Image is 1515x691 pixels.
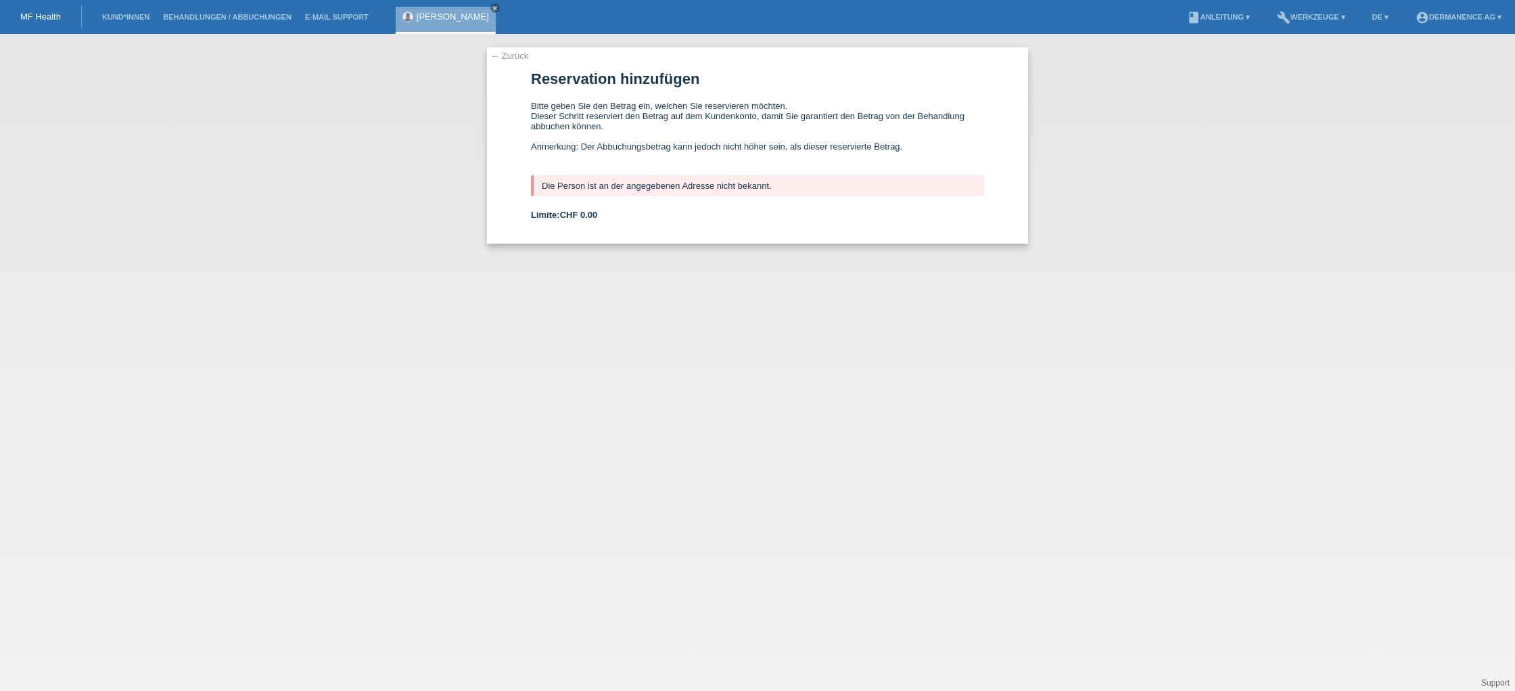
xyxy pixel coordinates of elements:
i: close [492,5,498,12]
a: Support [1481,678,1510,688]
h1: Reservation hinzufügen [531,70,984,87]
div: Die Person ist an der angegebenen Adresse nicht bekannt. [531,175,984,196]
a: [PERSON_NAME] [417,12,489,22]
a: DE ▾ [1366,13,1395,21]
b: Limite: [531,210,597,220]
a: Kund*innen [95,13,156,21]
i: book [1187,11,1201,24]
i: account_circle [1416,11,1429,24]
a: bookAnleitung ▾ [1180,13,1257,21]
span: CHF 0.00 [560,210,598,220]
a: close [490,3,500,13]
a: ← Zurück [490,51,528,61]
a: buildWerkzeuge ▾ [1270,13,1352,21]
a: MF Health [20,12,61,22]
a: E-Mail Support [298,13,375,21]
div: Bitte geben Sie den Betrag ein, welchen Sie reservieren möchten. Dieser Schritt reserviert den Be... [531,101,984,162]
a: Behandlungen / Abbuchungen [156,13,298,21]
i: build [1277,11,1290,24]
a: account_circleDermanence AG ▾ [1409,13,1508,21]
